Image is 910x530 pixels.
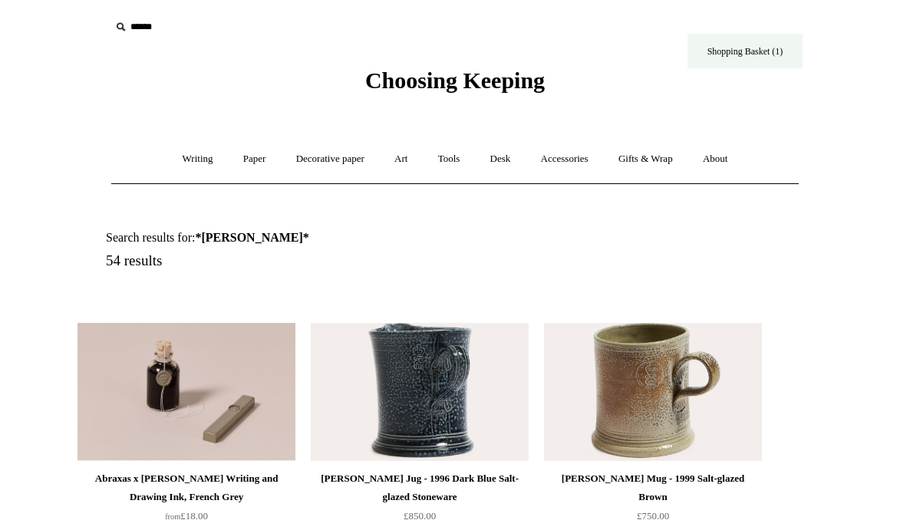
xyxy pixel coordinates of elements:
[527,139,602,179] a: Accessories
[548,469,758,506] div: [PERSON_NAME] Mug - 1999 Salt-glazed Brown
[195,231,308,244] strong: *[PERSON_NAME]*
[77,323,295,461] a: Abraxas x Steve Harrison Writing and Drawing Ink, French Grey Abraxas x Steve Harrison Writing an...
[169,139,227,179] a: Writing
[165,510,208,522] span: £18.00
[687,34,803,68] a: Shopping Basket (1)
[81,469,292,506] div: Abraxas x [PERSON_NAME] Writing and Drawing Ink, French Grey
[77,323,295,461] img: Abraxas x Steve Harrison Writing and Drawing Ink, French Grey
[311,323,529,461] a: Steve Harrison Jug - 1996 Dark Blue Salt-glazed Stoneware Steve Harrison Jug - 1996 Dark Blue Sal...
[544,323,762,461] a: Steve Harrison Mug - 1999 Salt-glazed Brown Steve Harrison Mug - 1999 Salt-glazed Brown
[311,323,529,461] img: Steve Harrison Jug - 1996 Dark Blue Salt-glazed Stoneware
[424,139,474,179] a: Tools
[106,230,473,245] h1: Search results for:
[381,139,421,179] a: Art
[637,510,669,522] span: £750.00
[476,139,525,179] a: Desk
[689,139,742,179] a: About
[544,323,762,461] img: Steve Harrison Mug - 1999 Salt-glazed Brown
[605,139,687,179] a: Gifts & Wrap
[165,512,180,521] span: from
[365,80,545,91] a: Choosing Keeping
[229,139,280,179] a: Paper
[106,252,473,270] h5: 54 results
[365,67,545,93] span: Choosing Keeping
[315,469,525,506] div: [PERSON_NAME] Jug - 1996 Dark Blue Salt-glazed Stoneware
[404,510,436,522] span: £850.00
[282,139,378,179] a: Decorative paper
